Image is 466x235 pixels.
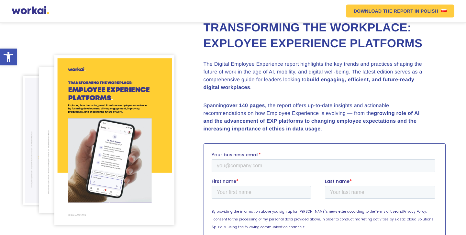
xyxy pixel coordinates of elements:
[354,9,413,13] em: DOWNLOAD THE REPORT
[204,77,414,90] strong: build engaging, efficient, and future-ready digital workplaces
[39,67,142,213] img: DEX-2024-str-8.png
[441,9,447,12] img: Polish flag
[54,55,174,225] img: DEX-2024-v2.2.png
[346,5,454,17] a: DOWNLOAD THE REPORTIN POLISHPolish flag
[204,102,430,133] p: Spanning , the report offers up-to-date insights and actionable recommendations on how Employee E...
[23,76,114,205] img: DEX-2024-str-30.png
[226,103,265,108] strong: over 140 pages
[204,61,430,92] p: The Digital Employee Experience report highlights the key trends and practices shaping the future...
[204,111,420,132] strong: growing role of AI and the advancement of EXP platforms to changing employee expectations and the...
[204,20,446,51] h2: Transforming the Workplace: Exployee Experience Platforms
